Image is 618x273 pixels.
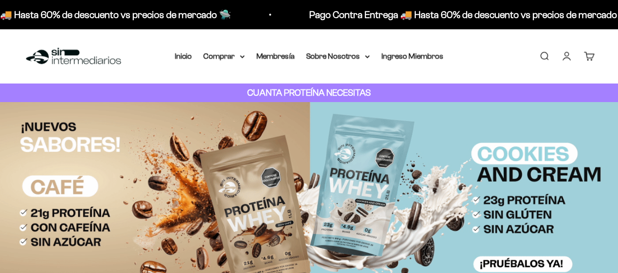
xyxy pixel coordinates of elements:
[306,50,370,63] summary: Sobre Nosotros
[247,87,371,98] strong: CUANTA PROTEÍNA NECESITAS
[204,50,245,63] summary: Comprar
[382,52,444,60] a: Ingreso Miembros
[256,52,295,60] a: Membresía
[175,52,192,60] a: Inicio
